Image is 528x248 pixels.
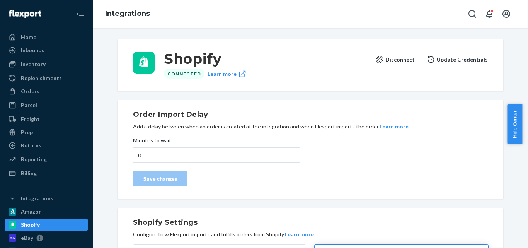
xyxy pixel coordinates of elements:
[21,195,53,202] div: Integrations
[208,69,246,79] a: Learn more
[21,128,33,136] div: Prep
[5,167,88,180] a: Billing
[5,99,88,111] a: Parcel
[5,205,88,218] a: Amazon
[21,115,40,123] div: Freight
[5,219,88,231] a: Shopify
[465,6,480,22] button: Open Search Box
[5,58,88,70] a: Inventory
[164,52,370,66] h3: Shopify
[5,126,88,139] a: Prep
[133,123,488,130] p: Add a delay between when an order is created at the integration and when Flexport imports the ord...
[164,69,204,79] div: Connected
[21,169,37,177] div: Billing
[133,109,488,120] h2: Order Import Delay
[5,44,88,56] a: Inbounds
[133,217,488,227] h2: Shopify Settings
[21,101,37,109] div: Parcel
[133,137,171,147] span: Minutes to wait
[482,6,497,22] button: Open notifications
[21,234,33,242] div: eBay
[5,153,88,166] a: Reporting
[21,33,36,41] div: Home
[21,60,46,68] div: Inventory
[427,52,488,67] button: Update Credentials
[5,232,88,244] a: eBay
[5,113,88,125] a: Freight
[140,175,181,183] div: Save changes
[9,10,41,18] img: Flexport logo
[5,31,88,43] a: Home
[5,72,88,84] a: Replenishments
[21,46,44,54] div: Inbounds
[21,142,41,149] div: Returns
[380,123,409,130] button: Learn more
[99,3,156,25] ol: breadcrumbs
[499,6,514,22] button: Open account menu
[5,192,88,205] button: Integrations
[21,87,39,95] div: Orders
[133,171,187,186] button: Save changes
[376,52,415,67] button: Disconnect
[105,9,150,18] a: Integrations
[5,139,88,152] a: Returns
[5,85,88,97] a: Orders
[133,231,488,238] p: Configure how Flexport imports and fulfills orders from Shopify. .
[21,221,40,229] div: Shopify
[73,6,88,22] button: Close Navigation
[133,147,300,163] input: Minutes to wait
[507,104,522,144] button: Help Center
[21,74,62,82] div: Replenishments
[21,156,47,163] div: Reporting
[285,231,314,238] button: Learn more
[21,208,42,216] div: Amazon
